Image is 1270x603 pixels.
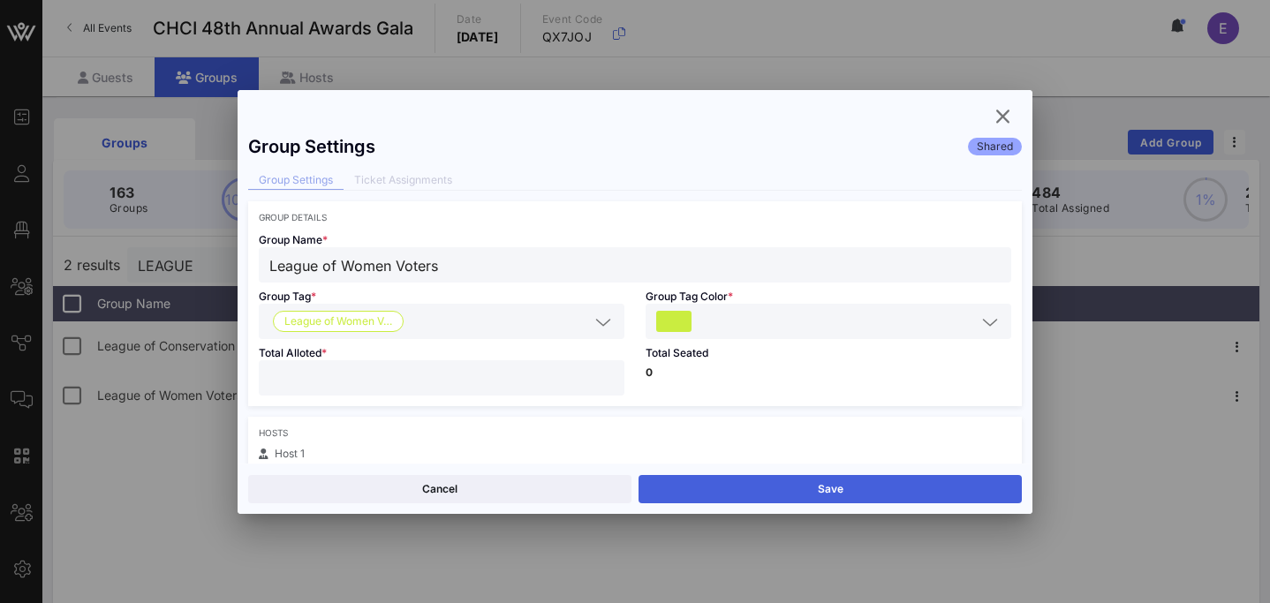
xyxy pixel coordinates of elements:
span: Group Name [259,233,328,246]
p: 0 [646,367,1011,378]
div: Group Details [259,212,1011,222]
span: Group Tag [259,290,316,303]
span: Total Alloted [259,346,327,359]
span: Host 1 [275,447,305,460]
button: Cancel [248,475,631,503]
span: Group Tag Color [646,290,733,303]
div: Hosts [259,427,1011,438]
span: Total Seated [646,346,708,359]
span: League of Women V… [284,312,392,331]
button: Save [639,475,1022,503]
div: Shared [968,138,1022,155]
div: League of Women Voters [259,304,624,339]
div: Group Settings [248,136,375,157]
